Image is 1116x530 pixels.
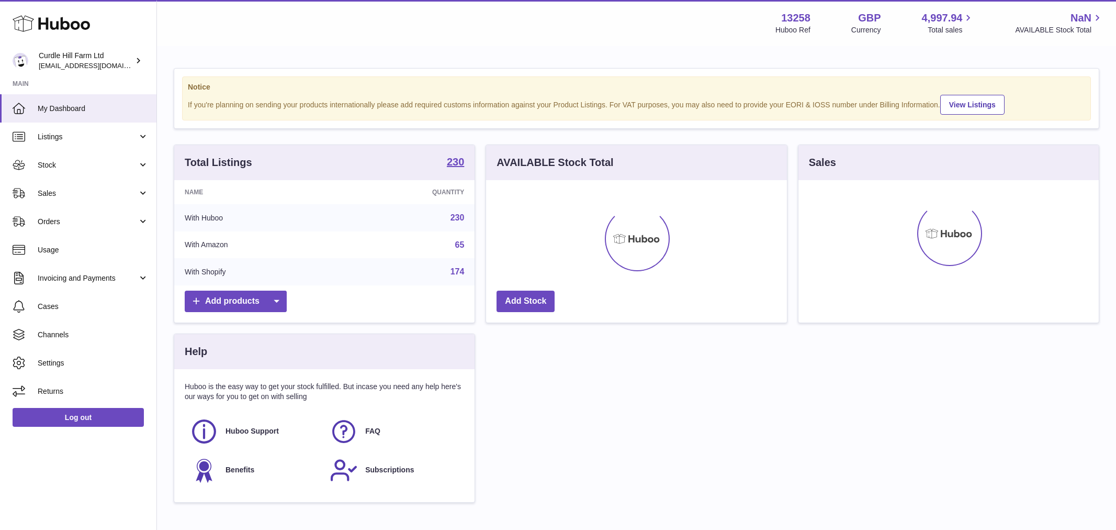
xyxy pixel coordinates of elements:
[1070,11,1091,25] span: NaN
[38,387,149,396] span: Returns
[185,156,252,170] h3: Total Listings
[38,273,138,283] span: Invoicing and Payments
[226,465,254,475] span: Benefits
[365,426,380,436] span: FAQ
[188,82,1085,92] strong: Notice
[339,180,475,204] th: Quantity
[185,291,287,312] a: Add products
[497,291,555,312] a: Add Stock
[775,25,810,35] div: Huboo Ref
[39,61,154,70] span: [EMAIL_ADDRESS][DOMAIN_NAME]
[190,456,319,484] a: Benefits
[940,95,1005,115] a: View Listings
[185,345,207,359] h3: Help
[1015,25,1103,35] span: AVAILABLE Stock Total
[39,51,133,71] div: Curdle Hill Farm Ltd
[174,204,339,231] td: With Huboo
[455,240,465,249] a: 65
[38,217,138,227] span: Orders
[330,456,459,484] a: Subscriptions
[38,132,138,142] span: Listings
[447,157,464,167] strong: 230
[1015,11,1103,35] a: NaN AVAILABLE Stock Total
[858,11,881,25] strong: GBP
[38,330,149,340] span: Channels
[13,53,28,69] img: internalAdmin-13258@internal.huboo.com
[330,417,459,446] a: FAQ
[174,231,339,259] td: With Amazon
[188,93,1085,115] div: If you're planning on sending your products internationally please add required customs informati...
[922,11,975,35] a: 4,997.94 Total sales
[13,408,144,427] a: Log out
[174,180,339,204] th: Name
[450,267,465,276] a: 174
[38,160,138,170] span: Stock
[226,426,279,436] span: Huboo Support
[781,11,810,25] strong: 13258
[38,245,149,255] span: Usage
[447,157,464,169] a: 230
[497,156,613,170] h3: AVAILABLE Stock Total
[365,465,414,475] span: Subscriptions
[928,25,974,35] span: Total sales
[38,302,149,312] span: Cases
[185,382,464,402] p: Huboo is the easy way to get your stock fulfilled. But incase you need any help here's our ways f...
[38,358,149,368] span: Settings
[38,189,138,198] span: Sales
[922,11,963,25] span: 4,997.94
[450,213,465,222] a: 230
[809,156,836,170] h3: Sales
[38,104,149,114] span: My Dashboard
[851,25,881,35] div: Currency
[174,258,339,285] td: With Shopify
[190,417,319,446] a: Huboo Support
